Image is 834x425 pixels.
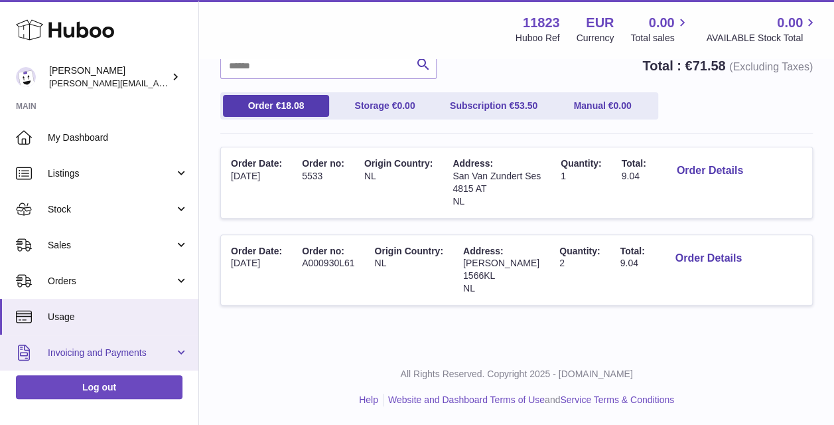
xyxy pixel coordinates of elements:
strong: Total : € [642,58,813,73]
span: Order no: [302,158,344,169]
a: 0.00 Total sales [630,14,689,44]
a: Log out [16,375,182,399]
span: Origin Country: [364,158,433,169]
td: NL [364,235,452,305]
span: [PERSON_NAME] [463,258,539,268]
span: 0.00 [649,14,675,32]
span: Stock [48,203,174,216]
td: 5533 [292,147,354,218]
a: 0.00 AVAILABLE Stock Total [706,14,818,44]
a: Website and Dashboard Terms of Use [388,394,545,405]
div: [PERSON_NAME] [49,64,169,90]
button: Order Details [665,245,752,272]
span: Order Date: [231,246,282,256]
span: NL [463,283,475,294]
span: 0.00 [397,100,415,111]
span: Total: [620,246,644,256]
span: Sales [48,239,174,252]
strong: 11823 [523,14,560,32]
span: 0.00 [613,100,631,111]
span: Usage [48,311,188,323]
span: Total: [622,158,646,169]
span: 9.04 [620,258,638,268]
span: 71.58 [692,58,725,73]
a: Manual €0.00 [549,95,656,117]
span: Quantity: [559,246,600,256]
a: Help [359,394,378,405]
div: Huboo Ref [516,32,560,44]
button: Order Details [666,157,754,185]
span: Quantity: [561,158,601,169]
span: Order no: [302,246,344,256]
a: Subscription €53.50 [441,95,547,117]
span: 1566KL [463,270,495,281]
td: [DATE] [221,147,292,218]
span: 53.50 [514,100,537,111]
span: Invoicing and Payments [48,347,174,359]
span: Listings [48,167,174,180]
td: NL [354,147,443,218]
a: Storage €0.00 [332,95,438,117]
span: Address: [452,158,493,169]
span: My Dashboard [48,131,188,144]
div: Currency [577,32,614,44]
td: 2 [549,235,610,305]
a: Order €18.08 [223,95,329,117]
span: 0.00 [777,14,803,32]
td: A000930L61 [292,235,364,305]
strong: EUR [586,14,614,32]
img: gianni.rofi@frieslandcampina.com [16,67,36,87]
span: 9.04 [622,171,640,181]
span: Total sales [630,32,689,44]
span: 18.08 [281,100,304,111]
span: (Excluding Taxes) [729,61,813,72]
a: Service Terms & Conditions [560,394,674,405]
span: 4815 AT [452,183,486,194]
td: 1 [551,147,611,218]
li: and [383,394,674,406]
span: [PERSON_NAME][EMAIL_ADDRESS][DOMAIN_NAME] [49,78,266,88]
p: All Rights Reserved. Copyright 2025 - [DOMAIN_NAME] [210,368,823,381]
span: Order Date: [231,158,282,169]
span: San Van Zundert Ses [452,171,541,181]
span: Origin Country: [374,246,443,256]
span: Orders [48,275,174,288]
span: AVAILABLE Stock Total [706,32,818,44]
td: [DATE] [221,235,292,305]
span: Address: [463,246,504,256]
span: NL [452,196,464,207]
